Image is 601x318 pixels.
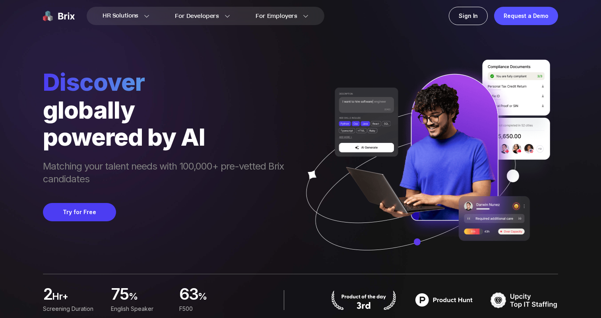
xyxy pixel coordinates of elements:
[111,287,129,303] span: 75
[179,304,238,313] div: F500
[198,290,238,306] span: %
[179,287,198,303] span: 63
[256,12,297,20] span: For Employers
[292,60,558,274] img: ai generate
[494,7,558,25] a: Request a Demo
[43,123,292,150] div: powered by AI
[43,96,292,123] div: globally
[410,290,478,310] img: product hunt badge
[43,304,101,313] div: Screening duration
[103,10,138,22] span: HR Solutions
[330,290,397,310] img: product hunt badge
[129,290,170,306] span: %
[43,160,292,187] span: Matching your talent needs with 100,000+ pre-vetted Brix candidates
[43,68,292,96] span: Discover
[449,7,488,25] a: Sign In
[52,290,101,306] span: hr+
[43,287,52,303] span: 2
[43,203,116,221] button: Try for Free
[490,290,558,310] img: TOP IT STAFFING
[175,12,219,20] span: For Developers
[111,304,169,313] div: English Speaker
